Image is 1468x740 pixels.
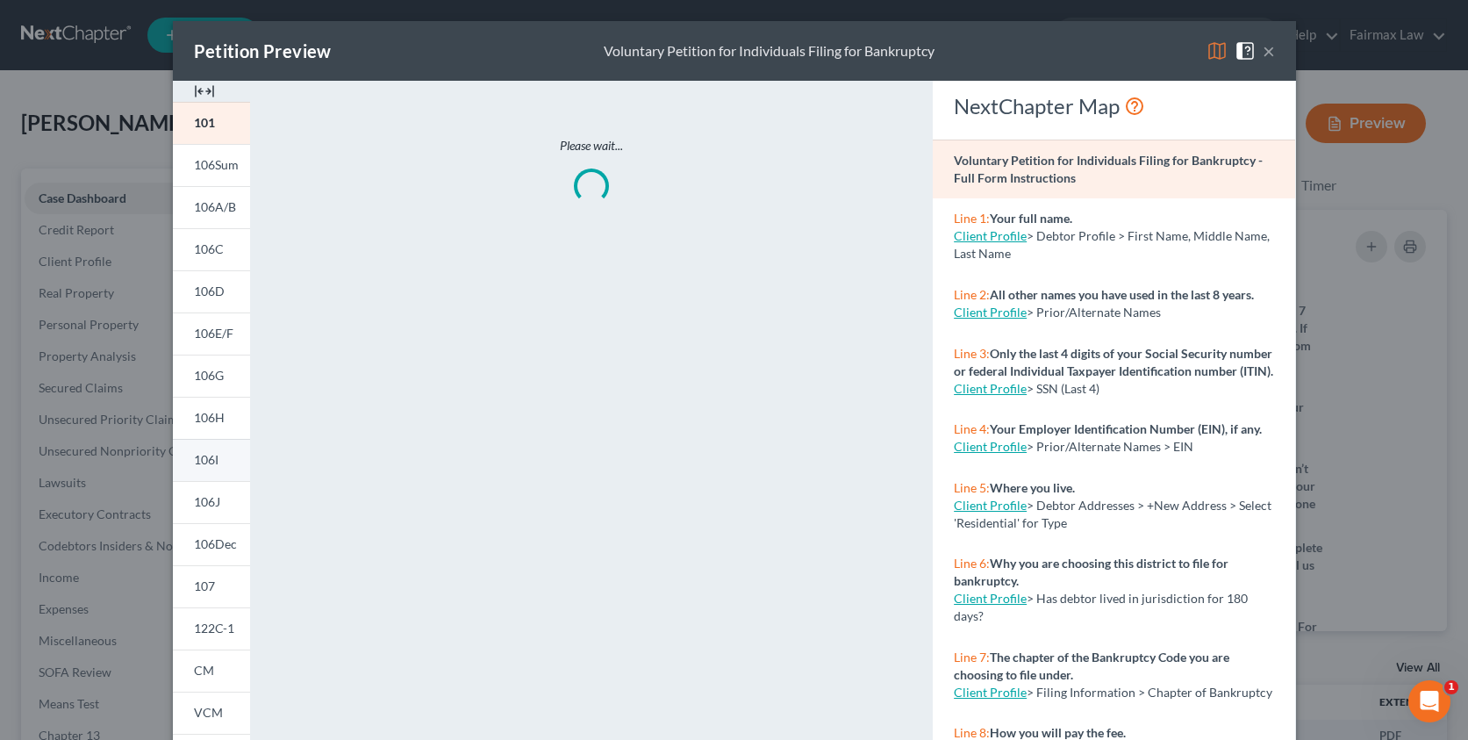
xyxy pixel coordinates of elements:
[604,41,935,61] div: Voluntary Petition for Individuals Filing for Bankruptcy
[173,102,250,144] a: 101
[173,355,250,397] a: 106G
[954,228,1270,261] span: > Debtor Profile > First Name, Middle Name, Last Name
[194,81,215,102] img: expand-e0f6d898513216a626fdd78e52531dac95497ffd26381d4c15ee2fc46db09dca.svg
[194,326,233,341] span: 106E/F
[1408,680,1450,722] iframe: Intercom live chat
[324,137,859,154] p: Please wait...
[194,199,236,214] span: 106A/B
[173,523,250,565] a: 106Dec
[990,480,1075,495] strong: Where you live.
[954,650,1229,682] strong: The chapter of the Bankruptcy Code you are choosing to file under.
[194,578,215,593] span: 107
[954,211,990,226] span: Line 1:
[194,368,224,383] span: 106G
[1027,305,1161,320] span: > Prior/Alternate Names
[1027,439,1193,454] span: > Prior/Alternate Names > EIN
[173,565,250,607] a: 107
[173,650,250,692] a: CM
[173,439,250,481] a: 106I
[194,410,225,425] span: 106H
[954,591,1027,606] a: Client Profile
[954,287,990,302] span: Line 2:
[173,144,250,186] a: 106Sum
[990,725,1126,740] strong: How you will pay the fee.
[1027,381,1099,396] span: > SSN (Last 4)
[194,241,224,256] span: 106C
[194,663,214,678] span: CM
[1235,40,1256,61] img: help-close-5ba153eb36485ed6c1ea00a893f15db1cb9b99d6cae46e1a8edb6c62d00a1a76.svg
[194,621,234,636] span: 122C-1
[954,556,1228,588] strong: Why you are choosing this district to file for bankruptcy.
[954,421,990,436] span: Line 4:
[173,313,250,355] a: 106E/F
[954,305,1027,320] a: Client Profile
[1263,40,1275,61] button: ×
[194,157,239,172] span: 106Sum
[954,725,990,740] span: Line 8:
[954,153,1263,185] strong: Voluntary Petition for Individuals Filing for Bankruptcy - Full Form Instructions
[173,228,250,270] a: 106C
[173,397,250,439] a: 106H
[173,692,250,734] a: VCM
[173,270,250,313] a: 106D
[173,481,250,523] a: 106J
[954,685,1027,700] a: Client Profile
[954,228,1027,243] a: Client Profile
[990,421,1262,436] strong: Your Employer Identification Number (EIN), if any.
[1444,680,1458,694] span: 1
[194,705,223,720] span: VCM
[954,480,990,495] span: Line 5:
[954,346,1273,378] strong: Only the last 4 digits of your Social Security number or federal Individual Taxpayer Identificati...
[194,536,237,551] span: 106Dec
[954,92,1274,120] div: NextChapter Map
[194,39,332,63] div: Petition Preview
[194,284,225,298] span: 106D
[954,346,990,361] span: Line 3:
[1207,40,1228,61] img: map-eea8200ae884c6f1103ae1953ef3d486a96c86aabb227e865a55264e3737af1f.svg
[173,607,250,650] a: 122C-1
[954,381,1027,396] a: Client Profile
[954,498,1271,530] span: > Debtor Addresses > +New Address > Select 'Residential' for Type
[954,498,1027,513] a: Client Profile
[990,211,1072,226] strong: Your full name.
[954,439,1027,454] a: Client Profile
[194,452,218,467] span: 106I
[173,186,250,228] a: 106A/B
[954,650,990,665] span: Line 7:
[1027,685,1272,700] span: > Filing Information > Chapter of Bankruptcy
[194,115,215,130] span: 101
[954,591,1248,623] span: > Has debtor lived in jurisdiction for 180 days?
[194,494,220,509] span: 106J
[954,556,990,571] span: Line 6:
[990,287,1254,302] strong: All other names you have used in the last 8 years.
